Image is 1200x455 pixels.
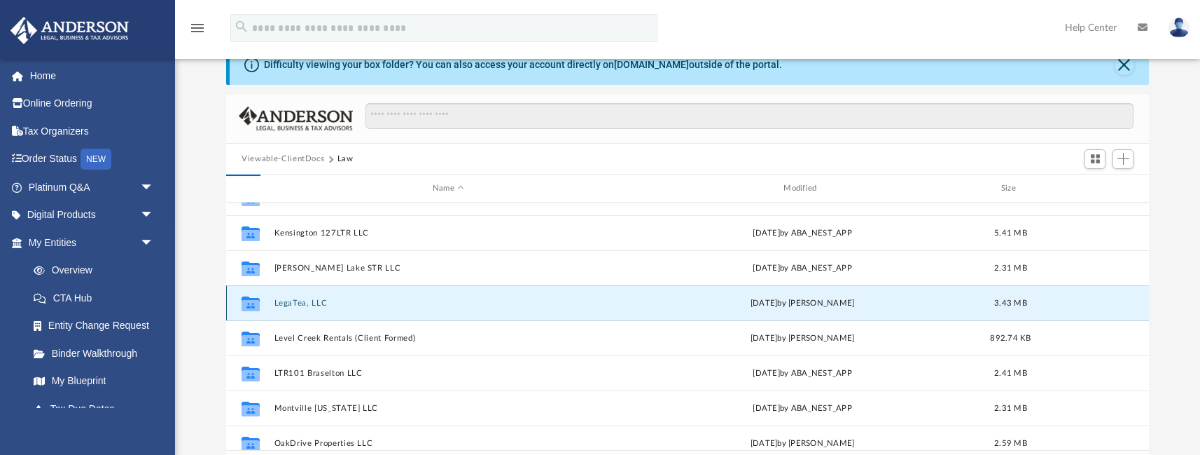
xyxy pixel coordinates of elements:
[274,369,622,378] button: LTR101 Braselton LLC
[10,117,175,145] a: Tax Organizers
[629,367,977,380] div: [DATE] by ABA_NEST_APP
[20,367,168,395] a: My Blueprint
[140,173,168,202] span: arrow_drop_down
[274,334,622,343] button: Level Creek Rentals (Client Formed)
[242,153,324,165] button: Viewable-ClientDocs
[274,229,622,238] button: Kensington 127LTR LLC
[10,90,175,118] a: Online Ordering
[274,439,622,448] button: OakDrive Properties LLC
[365,103,1133,130] input: Search files and folders
[10,229,175,257] a: My Entitiesarrow_drop_down
[994,405,1027,412] span: 2.31 MB
[629,437,977,450] div: [DATE] by [PERSON_NAME]
[274,182,622,195] div: Name
[234,19,249,34] i: search
[991,334,1031,342] span: 892.74 KB
[189,27,206,36] a: menu
[226,203,1149,450] div: grid
[20,284,175,312] a: CTA Hub
[994,264,1027,272] span: 2.31 MB
[628,182,977,195] div: Modified
[337,153,354,165] button: Law
[20,395,175,423] a: Tax Due Dates
[20,257,175,285] a: Overview
[81,149,111,170] div: NEW
[1112,149,1133,169] button: Add
[983,182,1039,195] div: Size
[629,262,977,275] div: [DATE] by ABA_NEST_APP
[1084,149,1105,169] button: Switch to Grid View
[10,62,175,90] a: Home
[1168,18,1189,38] img: User Pic
[232,182,267,195] div: id
[264,57,782,72] div: Difficulty viewing your box folder? You can also access your account directly on outside of the p...
[1045,182,1143,195] div: id
[6,17,133,44] img: Anderson Advisors Platinum Portal
[140,229,168,257] span: arrow_drop_down
[189,20,206,36] i: menu
[994,229,1027,237] span: 5.41 MB
[629,402,977,415] div: [DATE] by ABA_NEST_APP
[274,264,622,273] button: [PERSON_NAME] Lake STR LLC
[20,339,175,367] a: Binder Walkthrough
[629,297,977,310] div: [DATE] by [PERSON_NAME]
[140,201,168,230] span: arrow_drop_down
[1115,55,1134,75] button: Close
[994,440,1027,447] span: 2.59 MB
[10,173,175,201] a: Platinum Q&Aarrow_drop_down
[994,369,1027,377] span: 2.41 MB
[274,299,622,308] button: LegaTea, LLC
[20,312,175,340] a: Entity Change Request
[629,227,977,240] div: [DATE] by ABA_NEST_APP
[614,59,689,70] a: [DOMAIN_NAME]
[274,404,622,413] button: Montville [US_STATE] LLC
[10,201,175,229] a: Digital Productsarrow_drop_down
[629,332,977,345] div: [DATE] by [PERSON_NAME]
[10,145,175,174] a: Order StatusNEW
[994,299,1027,307] span: 3.43 MB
